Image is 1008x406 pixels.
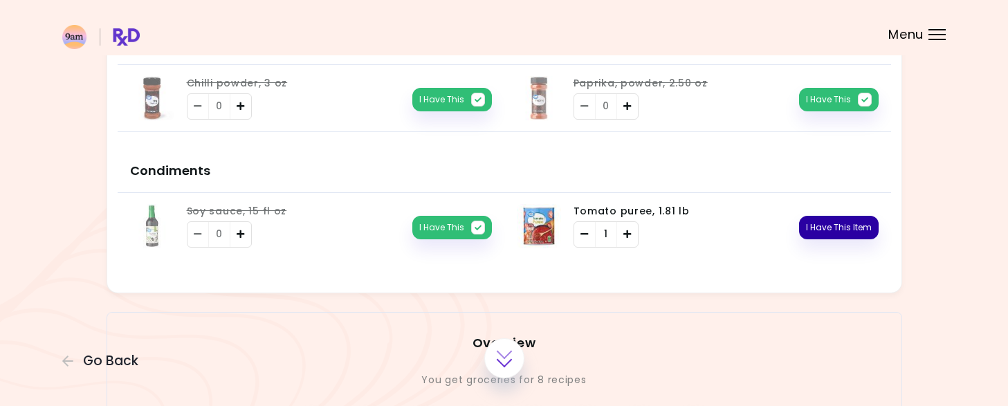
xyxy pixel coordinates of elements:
div: Add [230,222,251,247]
span: 0 [216,228,223,241]
span: Menu [888,28,924,41]
button: I Have This [412,216,492,239]
span: 0 [603,100,610,113]
div: Remove [574,222,595,247]
img: RxDiet [62,25,140,49]
button: Go Back [62,353,145,369]
div: Remove [574,94,595,119]
span: Tomato puree, 1.81 lb [574,204,690,218]
span: 0 [216,100,223,113]
div: Add [617,94,638,119]
button: I Have This [799,88,879,111]
button: I Have This Item [799,216,879,239]
h3: Overview [107,333,901,352]
h3: Condiments [118,138,891,193]
span: 1 [604,228,608,241]
div: Remove [187,222,208,247]
div: Add [230,94,251,119]
button: I Have This [412,88,492,111]
div: Add [617,222,638,247]
span: Go Back [83,353,138,369]
span: Paprika, powder, 2.50 oz [574,76,708,90]
div: Remove [187,94,208,119]
span: Soy sauce, 15 fl oz [187,204,287,218]
div: You get groceries for 8 recipes [107,369,901,390]
span: Chilli powder, 3 oz [187,76,288,90]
